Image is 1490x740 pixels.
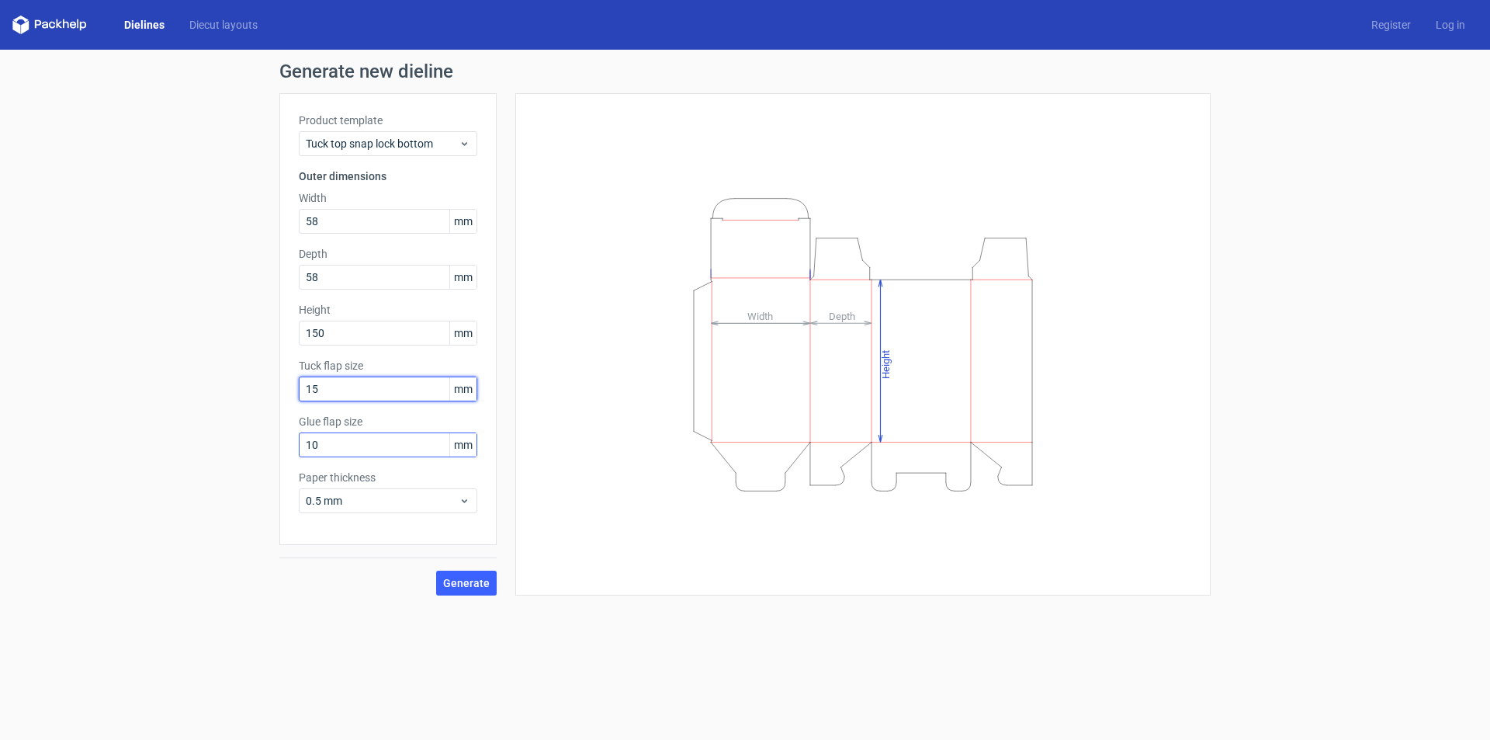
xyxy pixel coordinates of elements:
[306,493,459,509] span: 0.5 mm
[880,349,892,378] tspan: Height
[449,433,476,457] span: mm
[299,302,477,318] label: Height
[306,136,459,151] span: Tuck top snap lock bottom
[299,246,477,262] label: Depth
[449,210,476,233] span: mm
[299,190,477,206] label: Width
[443,578,490,589] span: Generate
[1359,17,1423,33] a: Register
[449,321,476,345] span: mm
[436,571,497,596] button: Generate
[299,113,477,128] label: Product template
[112,17,177,33] a: Dielines
[449,377,476,401] span: mm
[449,266,476,289] span: mm
[299,358,477,373] label: Tuck flap size
[299,168,477,184] h3: Outer dimensions
[279,62,1211,81] h1: Generate new dieline
[299,470,477,485] label: Paper thickness
[299,414,477,429] label: Glue flap size
[1423,17,1478,33] a: Log in
[829,310,855,321] tspan: Depth
[177,17,270,33] a: Diecut layouts
[747,310,773,321] tspan: Width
